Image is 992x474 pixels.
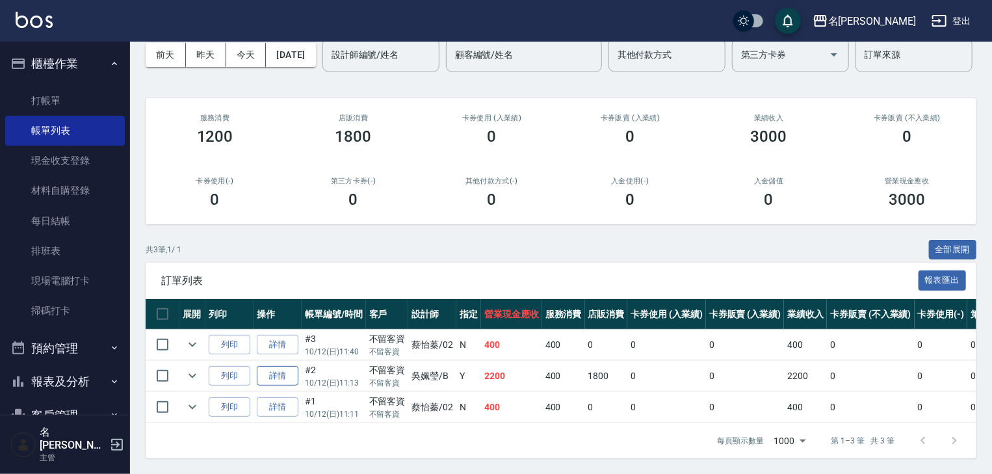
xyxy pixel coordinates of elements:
[369,346,406,358] p: 不留客資
[784,299,827,330] th: 業績收入
[305,346,363,358] p: 10/12 (日) 11:40
[585,330,628,360] td: 0
[919,274,967,286] a: 報表匯出
[784,330,827,360] td: 400
[161,274,919,287] span: 訂單列表
[5,332,125,365] button: 預約管理
[209,397,250,417] button: 列印
[706,299,785,330] th: 卡券販賣 (入業績)
[369,408,406,420] p: 不留客資
[626,127,635,146] h3: 0
[827,330,914,360] td: 0
[183,397,202,417] button: expand row
[10,432,36,458] img: Person
[889,191,926,209] h3: 3000
[456,392,481,423] td: N
[827,299,914,330] th: 卡券販賣 (不入業績)
[5,399,125,432] button: 客戶管理
[488,191,497,209] h3: 0
[627,330,706,360] td: 0
[305,377,363,389] p: 10/12 (日) 11:13
[209,366,250,386] button: 列印
[183,366,202,386] button: expand row
[16,12,53,28] img: Logo
[369,395,406,408] div: 不留客資
[751,127,787,146] h3: 3000
[926,9,976,33] button: 登出
[369,377,406,389] p: 不留客資
[929,240,977,260] button: 全部展開
[5,236,125,266] a: 排班表
[226,43,267,67] button: 今天
[542,330,585,360] td: 400
[627,299,706,330] th: 卡券使用 (入業績)
[5,86,125,116] a: 打帳單
[266,43,315,67] button: [DATE]
[335,127,372,146] h3: 1800
[542,392,585,423] td: 400
[254,299,302,330] th: 操作
[300,177,407,185] h2: 第三方卡券(-)
[915,361,968,391] td: 0
[827,392,914,423] td: 0
[807,8,921,34] button: 名[PERSON_NAME]
[824,44,844,65] button: Open
[706,392,785,423] td: 0
[481,392,542,423] td: 400
[40,452,106,464] p: 主管
[717,435,764,447] p: 每頁顯示數量
[5,47,125,81] button: 櫃檯作業
[828,13,916,29] div: 名[PERSON_NAME]
[585,299,628,330] th: 店販消費
[161,177,268,185] h2: 卡券使用(-)
[438,114,545,122] h2: 卡券使用 (入業績)
[481,361,542,391] td: 2200
[257,397,298,417] a: 詳情
[302,392,366,423] td: #1
[369,363,406,377] div: 不留客資
[5,296,125,326] a: 掃碼打卡
[854,177,961,185] h2: 營業現金應收
[915,299,968,330] th: 卡券使用(-)
[715,177,822,185] h2: 入金儲值
[784,392,827,423] td: 400
[408,361,456,391] td: 吳姵瑩 /B
[784,361,827,391] td: 2200
[205,299,254,330] th: 列印
[456,361,481,391] td: Y
[542,299,585,330] th: 服務消費
[5,146,125,176] a: 現金收支登錄
[775,8,801,34] button: save
[488,127,497,146] h3: 0
[302,330,366,360] td: #3
[369,332,406,346] div: 不留客資
[456,299,481,330] th: 指定
[903,127,912,146] h3: 0
[577,177,684,185] h2: 入金使用(-)
[257,335,298,355] a: 詳情
[542,361,585,391] td: 400
[481,299,542,330] th: 營業現金應收
[626,191,635,209] h3: 0
[5,176,125,205] a: 材料自購登錄
[197,127,233,146] h3: 1200
[585,392,628,423] td: 0
[456,330,481,360] td: N
[585,361,628,391] td: 1800
[302,361,366,391] td: #2
[827,361,914,391] td: 0
[302,299,366,330] th: 帳單編號/時間
[5,365,125,399] button: 報表及分析
[5,266,125,296] a: 現場電腦打卡
[300,114,407,122] h2: 店販消費
[919,270,967,291] button: 報表匯出
[408,299,456,330] th: 設計師
[627,392,706,423] td: 0
[40,426,106,452] h5: 名[PERSON_NAME]
[408,330,456,360] td: 蔡怡蓁 /02
[769,423,811,458] div: 1000
[161,114,268,122] h3: 服務消費
[408,392,456,423] td: 蔡怡蓁 /02
[146,244,181,256] p: 共 3 筆, 1 / 1
[764,191,774,209] h3: 0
